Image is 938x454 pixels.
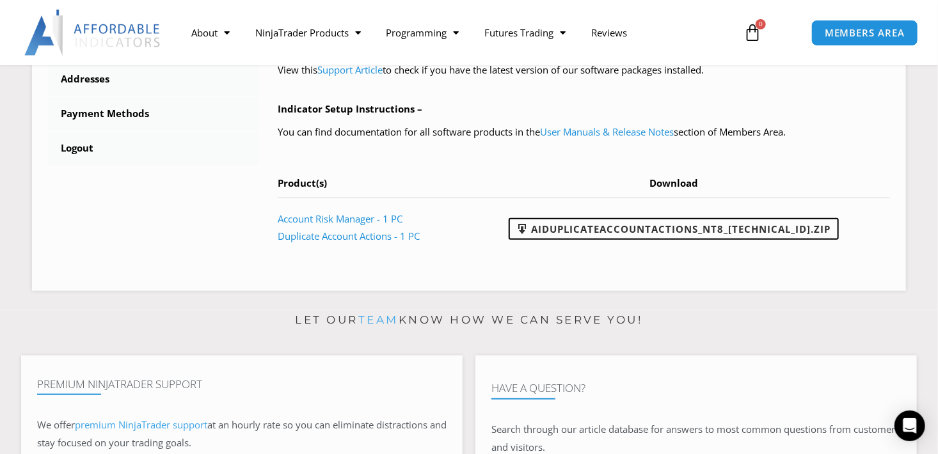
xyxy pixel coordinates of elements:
span: 0 [756,19,766,29]
a: Programming [374,18,472,47]
a: 0 [724,14,781,51]
img: LogoAI | Affordable Indicators – NinjaTrader [24,10,162,56]
div: Open Intercom Messenger [894,411,925,441]
a: team [358,313,399,326]
span: Download [649,176,698,189]
a: premium NinjaTrader support [75,418,207,431]
a: Duplicate Account Actions - 1 PC [278,230,420,242]
nav: Menu [179,18,732,47]
a: Addresses [48,63,258,96]
a: Payment Methods [48,97,258,130]
p: Let our know how we can serve you! [21,310,917,331]
a: Reviews [579,18,640,47]
a: Logout [48,132,258,165]
p: View this to check if you have the latest version of our software packages installed. [278,61,890,79]
span: We offer [37,418,75,431]
h4: Have A Question? [491,382,901,395]
a: About [179,18,242,47]
b: Indicator Setup Instructions – [278,102,422,115]
p: You can find documentation for all software products in the section of Members Area. [278,123,890,141]
h4: Premium NinjaTrader Support [37,378,447,391]
a: MEMBERS AREA [811,20,918,46]
a: AIDuplicateAccountActions_NT8_[TECHNICAL_ID].zip [509,218,839,240]
a: Account Risk Manager - 1 PC [278,212,402,225]
a: User Manuals & Release Notes [540,125,674,138]
span: at an hourly rate so you can eliminate distractions and stay focused on your trading goals. [37,418,447,449]
a: Futures Trading [472,18,579,47]
span: MEMBERS AREA [825,28,905,38]
span: Product(s) [278,176,327,189]
a: NinjaTrader Products [242,18,374,47]
a: Support Article [317,63,383,76]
